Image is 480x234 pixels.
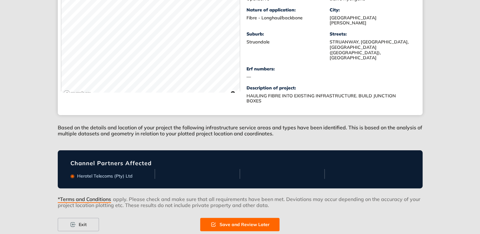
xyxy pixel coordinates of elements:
span: *Terms and Conditions [58,196,111,203]
button: Save and Review Later [200,218,279,231]
div: Streets: [330,31,413,37]
div: Based on the details and location of your project the following infrastructure service areas and ... [58,115,423,140]
div: Herotel Telecoms (Pty) Ltd [75,173,133,179]
div: City: [330,7,413,13]
button: *Terms and Conditions [58,196,113,200]
div: [GEOGRAPHIC_DATA][PERSON_NAME] [330,15,413,26]
span: Save and Review Later [219,221,269,228]
span: Exit [79,221,87,228]
div: Description of project: [247,85,413,91]
div: Struandale [247,39,330,45]
div: Suburb: [247,31,330,37]
div: apply. Please check and make sure that all requirements have been met. Deviations may occur depen... [58,196,423,218]
div: Nature of application: [247,7,330,13]
div: Channel Partners Affected [70,160,410,167]
div: Erf numbers: [247,66,330,72]
div: HAULING FIBRE INTO EXISTING INFRASTRUCTURE. BUILD JUNCTION BOXES [247,93,405,104]
div: — [247,74,330,80]
span: Toggle attribution [231,90,235,97]
div: Fibre - Longhaul/backbone [247,15,330,21]
div: STRUANWAY, [GEOGRAPHIC_DATA], [GEOGRAPHIC_DATA] ([GEOGRAPHIC_DATA]), [GEOGRAPHIC_DATA] [330,39,413,61]
a: Mapbox logo [63,90,91,97]
button: Exit [58,218,99,231]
